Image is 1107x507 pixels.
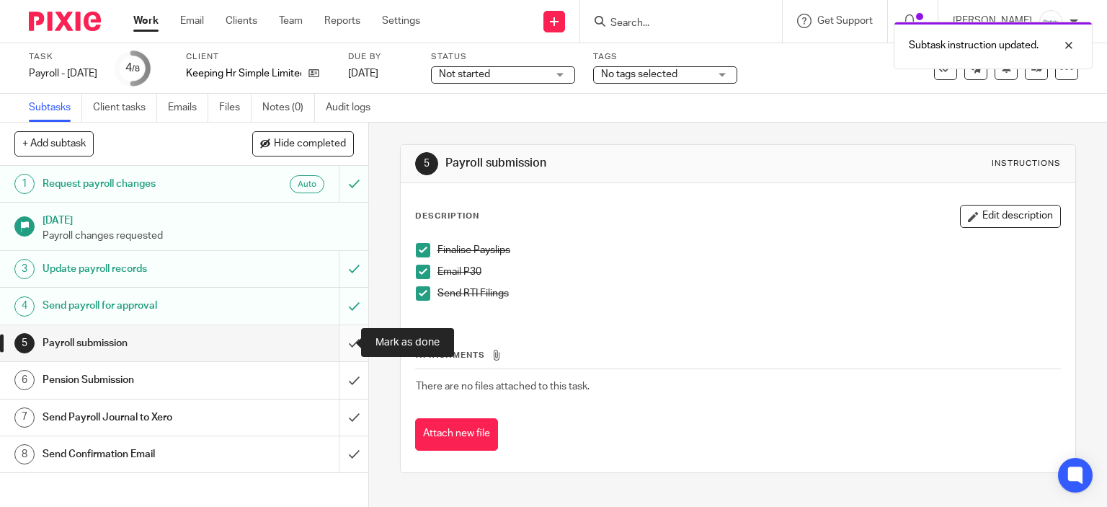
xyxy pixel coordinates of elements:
[431,51,575,63] label: Status
[416,382,590,392] span: There are no files attached to this task.
[93,94,157,122] a: Client tasks
[43,444,231,465] h1: Send Confirmation Email
[14,407,35,428] div: 7
[326,94,381,122] a: Audit logs
[43,332,231,354] h1: Payroll submission
[348,51,413,63] label: Due by
[14,259,35,279] div: 3
[262,94,315,122] a: Notes (0)
[274,138,346,150] span: Hide completed
[132,65,140,73] small: /8
[324,14,360,28] a: Reports
[29,12,101,31] img: Pixie
[14,444,35,464] div: 8
[415,418,498,451] button: Attach new file
[960,205,1061,228] button: Edit description
[29,94,82,122] a: Subtasks
[14,370,35,390] div: 6
[439,69,490,79] span: Not started
[43,173,231,195] h1: Request payroll changes
[382,14,420,28] a: Settings
[416,351,485,359] span: Attachments
[226,14,257,28] a: Clients
[445,156,768,171] h1: Payroll submission
[252,131,354,156] button: Hide completed
[29,66,97,81] div: Payroll - [DATE]
[180,14,204,28] a: Email
[43,369,231,391] h1: Pension Submission
[43,295,231,317] h1: Send payroll for approval
[992,158,1061,169] div: Instructions
[219,94,252,122] a: Files
[14,296,35,317] div: 4
[415,211,479,222] p: Description
[29,51,97,63] label: Task
[43,229,354,243] p: Payroll changes requested
[168,94,208,122] a: Emails
[186,66,301,81] p: Keeping Hr Simple Limited
[43,210,354,228] h1: [DATE]
[909,38,1039,53] p: Subtask instruction updated.
[348,69,378,79] span: [DATE]
[29,66,97,81] div: Payroll - September 2025
[437,286,1061,301] p: Send RTI Filings
[133,14,159,28] a: Work
[279,14,303,28] a: Team
[437,265,1061,279] p: Email P30
[14,131,94,156] button: + Add subtask
[14,333,35,353] div: 5
[1039,10,1062,33] img: Infinity%20Logo%20with%20Whitespace%20.png
[601,69,677,79] span: No tags selected
[43,258,231,280] h1: Update payroll records
[437,243,1061,257] p: Finalise Payslips
[186,51,330,63] label: Client
[125,60,140,76] div: 4
[415,152,438,175] div: 5
[290,175,324,193] div: Auto
[14,174,35,194] div: 1
[43,407,231,428] h1: Send Payroll Journal to Xero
